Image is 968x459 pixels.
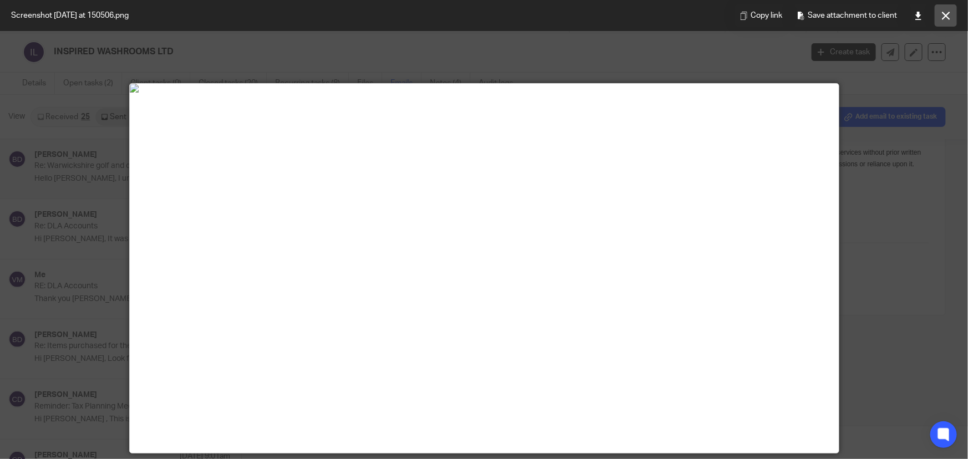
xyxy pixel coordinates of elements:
span: Archimedia Accountancy Services [11,243,100,249]
span: Copy link [751,9,782,22]
span: immediately on the number (t) above, and delete the message from your computer. You may not copy ... [122,220,580,227]
a: 0115 9226282 [48,146,95,155]
button: Save attachment to client [792,4,901,27]
span: Screenshot [DATE] at 150506.png [11,10,129,21]
a: [PERSON_NAME][EMAIL_ADDRESS][DOMAIN_NAME] [22,165,209,174]
span: Save attachment to client [808,9,897,22]
span: Archimedia Accountancy Services [33,220,123,227]
button: Copy link [735,4,787,27]
img: Screenshot%202022-05-05%20at%2015.05.06.png [130,84,839,93]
